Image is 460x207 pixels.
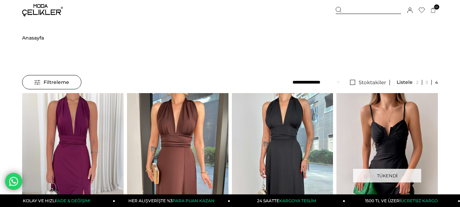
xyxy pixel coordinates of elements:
span: ÜCRETSİZ KARGO [401,198,438,203]
span: KARGOYA TESLİM [279,198,316,203]
img: logo [22,4,63,16]
a: 24 SAATTEKARGOYA TESLİM [230,194,345,207]
a: Stoktakiler [347,80,390,85]
span: 0 [434,4,439,10]
a: HER ALIŞVERİŞTE %3PARA PUAN KAZAN [115,194,230,207]
span: İADE & DEĞİŞİM! [56,198,90,203]
span: PARA PUAN KAZAN [173,198,215,203]
a: Anasayfa [22,20,44,55]
a: KOLAY VE HIZLIİADE & DEĞİŞİM! [0,194,115,207]
li: > [22,20,44,55]
span: Filtreleme [34,75,69,89]
span: Stoktakiler [359,79,386,86]
a: 0 [431,8,436,13]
